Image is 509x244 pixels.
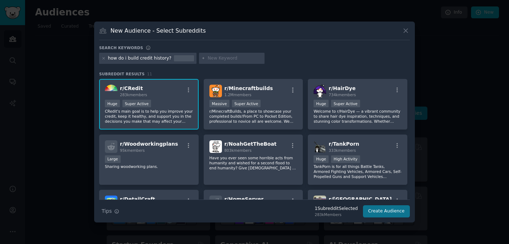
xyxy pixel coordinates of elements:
p: Have you ever seen some horrible acts from humanity and wished for a second flood to end humanity... [209,155,297,170]
img: DetailCraft [105,196,117,208]
span: 333k members [329,148,356,152]
img: Minecraftbuilds [209,85,222,97]
h3: Search keywords [99,45,143,50]
span: 1.2M members [224,93,252,97]
img: CRedit [105,85,117,97]
p: r/MinecraftBuilds, a place to showcase your completed builds!From PC to Pocket Edition, professio... [209,109,297,124]
div: 1 Subreddit Selected [315,206,358,212]
span: r/ Minecraftbuilds [224,85,273,91]
div: Super Active [232,100,261,107]
span: 803k members [224,148,252,152]
span: 11 [147,72,152,76]
span: r/ Woodworkingplans [120,141,178,147]
div: Super Active [122,100,151,107]
div: how do i build credit history? [108,55,171,62]
div: 283k Members [315,212,358,217]
span: r/ NoahGetTheBoat [224,141,277,147]
span: 734k members [329,93,356,97]
p: TankPorn is for all things Battle Tanks, Armored Fighting Vehicles, Armored Cars, Self-Propelled ... [314,164,402,179]
span: Tips [102,207,112,215]
span: 95k members [120,148,145,152]
div: Huge [314,155,329,163]
span: r/ TankPorn [329,141,359,147]
div: Massive [209,100,229,107]
img: TankPorn [314,140,326,153]
h3: New Audience - Select Subreddits [111,27,206,34]
img: Nailpolish [314,196,326,208]
div: High Activity [331,155,360,163]
input: New Keyword [208,55,262,62]
p: Welcome to r/HairDye — a vibrant community to share hair dye inspiration, techniques, and stunnin... [314,109,402,124]
span: r/ [GEOGRAPHIC_DATA] [329,196,392,202]
img: NoahGetTheBoat [209,140,222,153]
button: Create Audience [363,205,410,217]
p: CRedit's main goal is to help you improve your credit, keep it healthy, and support you in the de... [105,109,193,124]
div: Super Active [331,100,360,107]
span: r/ HomeServer [224,196,263,202]
img: HairDye [314,85,326,97]
span: r/ DetailCraft [120,196,155,202]
span: Subreddit Results [99,71,145,76]
div: Large [105,155,121,163]
span: 283k members [120,93,147,97]
button: Tips [99,205,122,217]
div: Huge [314,100,329,107]
div: Huge [105,100,120,107]
span: r/ HairDye [329,85,355,91]
span: r/ CRedit [120,85,143,91]
p: Sharing woodworking plans. [105,164,193,169]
